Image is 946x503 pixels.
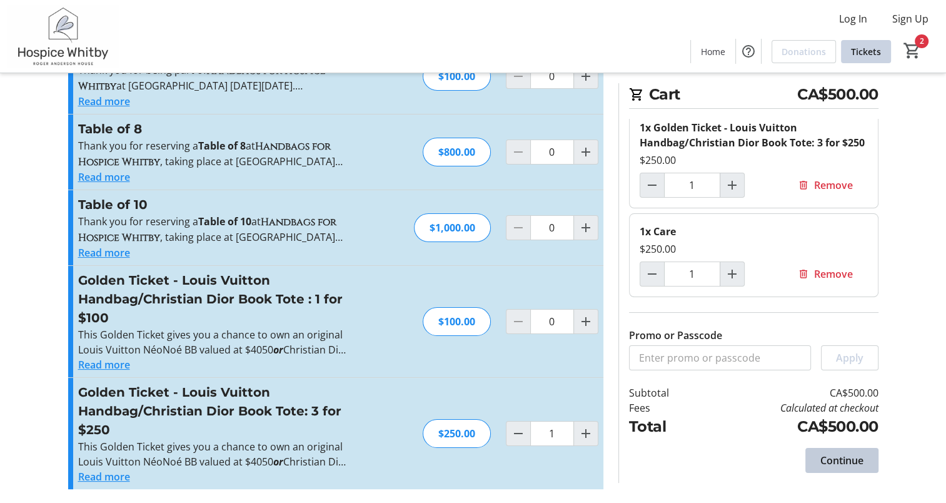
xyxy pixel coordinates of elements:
input: Enter promo or passcode [629,345,811,370]
strong: Handbags for Hospice Whitby [78,140,331,169]
strong: Table of 8 [198,139,246,153]
div: $100.00 [423,62,491,91]
button: Help [736,39,761,64]
strong: Table of 10 [198,215,251,228]
input: Golden Ticket - Louis Vuitton Handbag/Christian Dior Book Tote: 3 for $250 Quantity [664,173,720,198]
strong: Handbags for Hospice Whitby [78,215,336,245]
button: Increment by one [574,216,598,240]
button: Read more [78,469,130,484]
button: Remove [783,173,868,198]
span: Remove [814,267,853,282]
span: Home [701,45,725,58]
a: Donations [772,40,836,63]
div: $100.00 [423,307,491,336]
button: Increment by one [720,173,744,197]
button: Increment by one [574,422,598,445]
p: This Golden Ticket gives you a chance to own an original Louis Vuitton NéoNoé BB valued at $4050 ... [78,327,351,357]
input: Golden Ticket - Louis Vuitton Handbag/Christian Dior Book Tote : 1 for $100 Quantity [530,309,574,334]
button: Remove [783,262,868,287]
input: Table of 10 Quantity [530,215,574,240]
div: 1x Care [640,224,868,239]
h3: Golden Ticket - Louis Vuitton Handbag/Christian Dior Book Tote: 3 for $250 [78,383,351,439]
img: Hospice Whitby's Logo [8,5,119,68]
input: Table of 8 Quantity [530,140,574,165]
h3: Golden Ticket - Louis Vuitton Handbag/Christian Dior Book Tote : 1 for $100 [78,271,351,327]
em: or [273,455,283,469]
div: $250.00 [640,241,868,257]
button: Continue [805,448,878,473]
em: or [273,343,283,357]
button: Increment by one [720,262,744,286]
button: Decrement by one [640,173,664,197]
td: CA$500.00 [701,385,878,400]
p: This Golden Ticket gives you a chance to own an original Louis Vuitton NéoNoé BB valued at $4050 ... [78,439,351,469]
button: Decrement by one [506,422,530,445]
td: CA$500.00 [701,415,878,438]
div: 1x Golden Ticket - Louis Vuitton Handbag/Christian Dior Book Tote: 3 for $250 [640,120,868,150]
button: Increment by one [574,140,598,164]
span: Sign Up [892,11,928,26]
span: Continue [820,453,863,468]
button: Cart [901,39,923,62]
span: Remove [814,178,853,193]
input: Individual Admission Ticket Quantity [530,64,574,89]
h3: Table of 10 [78,195,351,214]
a: Home [691,40,735,63]
button: Read more [78,170,130,185]
div: $800.00 [423,138,491,166]
button: Read more [78,357,130,372]
td: Subtotal [629,385,702,400]
button: Sign Up [882,9,938,29]
div: $250.00 [640,153,868,168]
span: CA$500.00 [797,83,878,106]
td: Fees [629,400,702,415]
button: Decrement by one [640,262,664,286]
input: Golden Ticket - Louis Vuitton Handbag/Christian Dior Book Tote: 3 for $250 Quantity [530,421,574,446]
label: Promo or Passcode [629,328,722,343]
button: Increment by one [574,64,598,88]
input: Care Quantity [664,262,720,287]
span: Log In [839,11,867,26]
p: Thank you for reserving a at , taking place at [GEOGRAPHIC_DATA] [DATE][DATE]. [78,138,351,170]
button: Log In [829,9,877,29]
button: Apply [821,345,878,370]
td: Calculated at checkout [701,400,878,415]
h3: Table of 8 [78,119,351,138]
a: Tickets [841,40,891,63]
span: Tickets [851,45,881,58]
button: Increment by one [574,310,598,333]
p: Thank you for being part of at [GEOGRAPHIC_DATA] [DATE][DATE]. [78,63,351,94]
td: Total [629,415,702,438]
span: Apply [836,350,863,365]
div: $250.00 [423,419,491,448]
span: Donations [782,45,826,58]
h2: Cart [629,83,878,109]
button: Read more [78,94,130,109]
p: Thank you for reserving a at , taking place at [GEOGRAPHIC_DATA] [DATE][DATE]. [78,214,351,245]
button: Read more [78,245,130,260]
div: $1,000.00 [414,213,491,242]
